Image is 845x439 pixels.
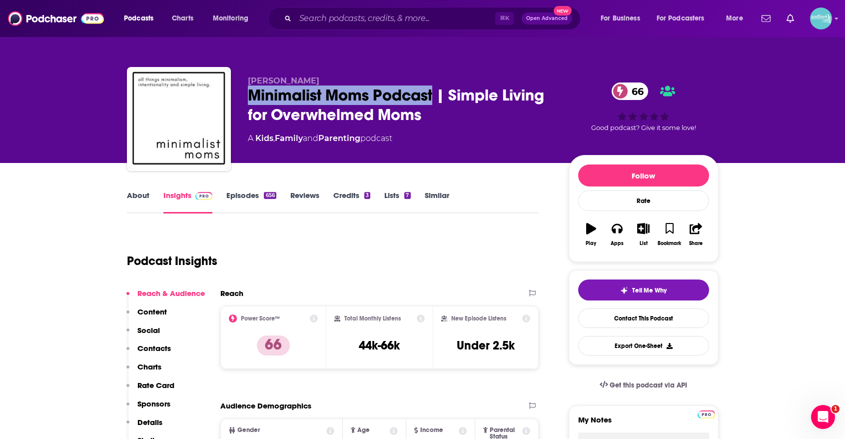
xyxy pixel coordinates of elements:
[137,380,174,390] p: Rate Card
[126,307,167,325] button: Content
[195,192,213,200] img: Podchaser Pro
[137,362,161,371] p: Charts
[126,380,174,399] button: Rate Card
[126,325,160,344] button: Social
[650,10,719,26] button: open menu
[117,10,166,26] button: open menu
[237,427,260,433] span: Gender
[586,240,596,246] div: Play
[578,190,709,211] div: Rate
[698,410,715,418] img: Podchaser Pro
[264,192,276,199] div: 656
[758,10,775,27] a: Show notifications dropdown
[632,286,667,294] span: Tell Me Why
[126,288,205,307] button: Reach & Audience
[683,216,709,252] button: Share
[404,192,410,199] div: 7
[126,343,171,362] button: Contacts
[591,124,696,131] span: Good podcast? Give it some love!
[457,338,515,353] h3: Under 2.5k
[137,343,171,353] p: Contacts
[220,401,311,410] h2: Audience Demographics
[303,133,318,143] span: and
[420,427,443,433] span: Income
[698,409,715,418] a: Pro website
[126,362,161,380] button: Charts
[425,190,449,213] a: Similar
[127,253,217,268] h1: Podcast Insights
[344,315,401,322] h2: Total Monthly Listens
[811,405,835,429] iframe: Intercom live chat
[526,16,568,21] span: Open Advanced
[783,10,798,27] a: Show notifications dropdown
[137,325,160,335] p: Social
[364,192,370,199] div: 3
[569,76,719,138] div: 66Good podcast? Give it some love!
[137,307,167,316] p: Content
[277,7,590,30] div: Search podcasts, credits, & more...
[640,240,648,246] div: List
[357,427,370,433] span: Age
[257,335,290,355] p: 66
[8,9,104,28] img: Podchaser - Follow, Share and Rate Podcasts
[206,10,261,26] button: open menu
[612,82,649,100] a: 66
[495,12,514,25] span: ⌘ K
[610,381,687,389] span: Get this podcast via API
[295,10,495,26] input: Search podcasts, credits, & more...
[810,7,832,29] img: User Profile
[241,315,280,322] h2: Power Score™
[719,10,756,26] button: open menu
[126,417,162,436] button: Details
[832,405,840,413] span: 1
[578,164,709,186] button: Follow
[137,399,170,408] p: Sponsors
[622,82,649,100] span: 66
[726,11,743,25] span: More
[657,216,683,252] button: Bookmark
[592,373,696,397] a: Get this podcast via API
[620,286,628,294] img: tell me why sparkle
[384,190,410,213] a: Lists7
[275,133,303,143] a: Family
[273,133,275,143] span: ,
[248,76,319,85] span: [PERSON_NAME]
[810,7,832,29] span: Logged in as JessicaPellien
[255,133,273,143] a: Kids
[137,417,162,427] p: Details
[554,6,572,15] span: New
[630,216,656,252] button: List
[657,11,705,25] span: For Podcasters
[611,240,624,246] div: Apps
[165,10,199,26] a: Charts
[578,336,709,355] button: Export One-Sheet
[318,133,360,143] a: Parenting
[127,190,149,213] a: About
[290,190,319,213] a: Reviews
[129,69,229,169] img: Minimalist Moms Podcast | Simple Living for Overwhelmed Moms
[226,190,276,213] a: Episodes656
[689,240,703,246] div: Share
[359,338,400,353] h3: 44k-66k
[126,399,170,417] button: Sponsors
[601,11,640,25] span: For Business
[163,190,213,213] a: InsightsPodchaser Pro
[248,132,392,144] div: A podcast
[578,308,709,328] a: Contact This Podcast
[172,11,193,25] span: Charts
[578,415,709,432] label: My Notes
[810,7,832,29] button: Show profile menu
[522,12,572,24] button: Open AdvancedNew
[578,216,604,252] button: Play
[658,240,681,246] div: Bookmark
[213,11,248,25] span: Monitoring
[604,216,630,252] button: Apps
[137,288,205,298] p: Reach & Audience
[578,279,709,300] button: tell me why sparkleTell Me Why
[594,10,653,26] button: open menu
[124,11,153,25] span: Podcasts
[451,315,506,322] h2: New Episode Listens
[220,288,243,298] h2: Reach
